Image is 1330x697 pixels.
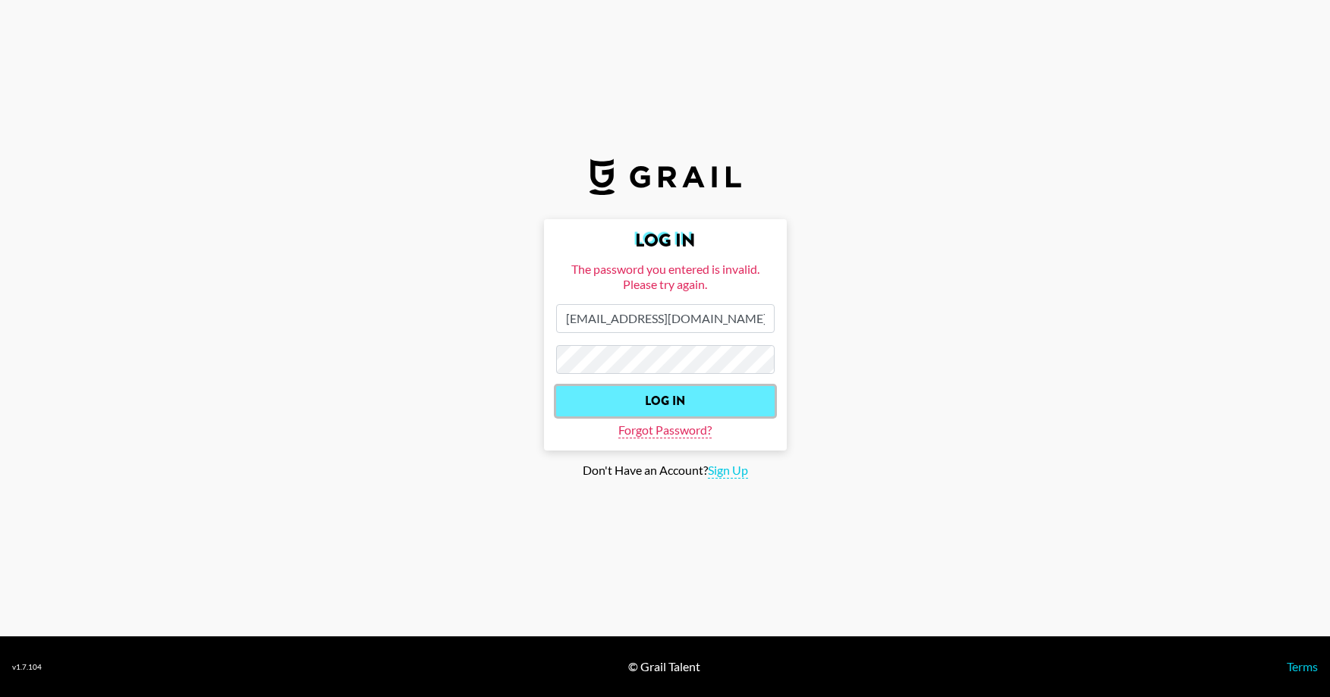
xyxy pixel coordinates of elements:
[12,463,1318,479] div: Don't Have an Account?
[556,231,775,250] h2: Log In
[628,659,700,674] div: © Grail Talent
[1287,659,1318,673] a: Terms
[708,463,748,479] span: Sign Up
[590,159,741,195] img: Grail Talent Logo
[12,662,42,672] div: v 1.7.104
[556,262,775,292] div: The password you entered is invalid. Please try again.
[556,304,775,333] input: Email
[618,422,712,438] span: Forgot Password?
[556,386,775,416] input: Log In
